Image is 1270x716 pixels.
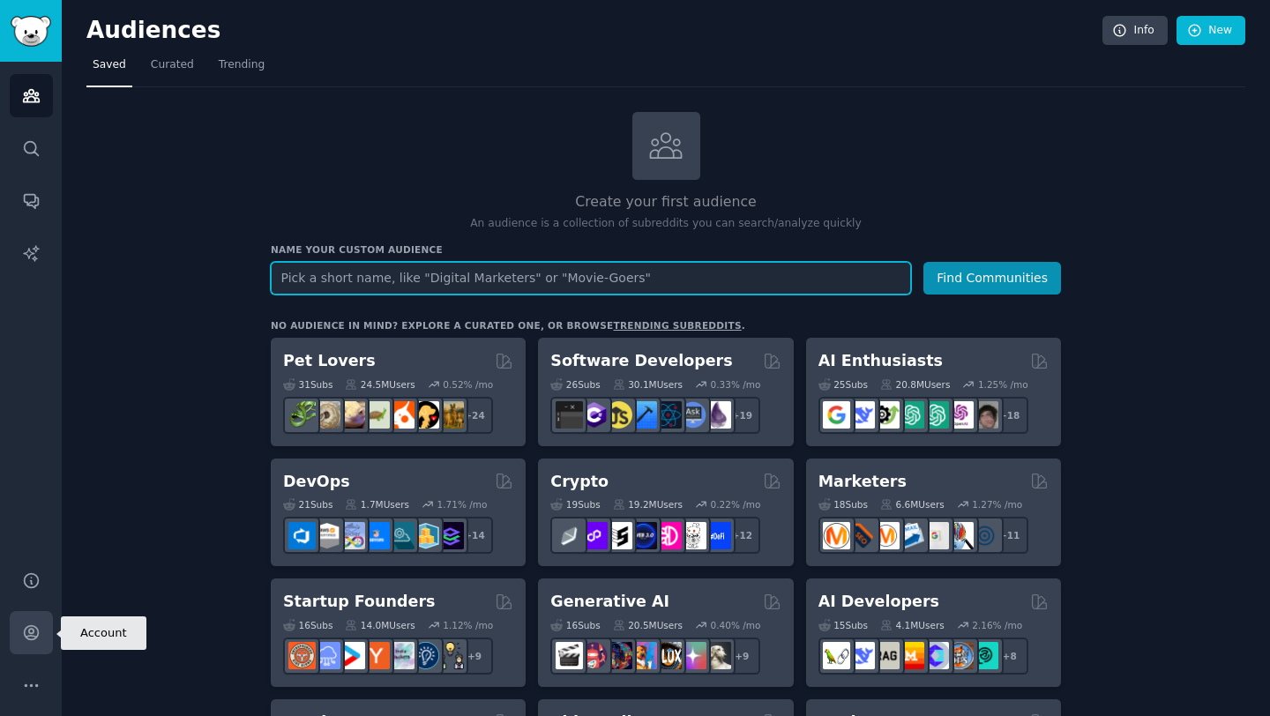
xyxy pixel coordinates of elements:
img: DreamBooth [704,642,731,669]
img: platformengineering [387,522,415,549]
img: PetAdvice [412,401,439,429]
div: 0.22 % /mo [711,498,761,511]
h2: Create your first audience [271,191,1061,213]
img: OpenAIDev [946,401,974,429]
img: AItoolsCatalog [872,401,900,429]
div: 26 Sub s [550,378,600,391]
a: Saved [86,51,132,87]
img: ballpython [313,401,340,429]
img: PlatformEngineers [437,522,464,549]
img: dogbreed [437,401,464,429]
a: trending subreddits [613,320,741,331]
img: 0xPolygon [580,522,608,549]
img: GoogleGeminiAI [823,401,850,429]
img: web3 [630,522,657,549]
div: 25 Sub s [818,378,868,391]
img: Entrepreneurship [412,642,439,669]
img: OpenSourceAI [922,642,949,669]
span: Curated [151,57,194,73]
img: FluxAI [654,642,682,669]
h2: Pet Lovers [283,350,376,372]
img: defiblockchain [654,522,682,549]
div: 31 Sub s [283,378,332,391]
div: 4.1M Users [880,619,945,631]
img: GummySearch logo [11,16,51,47]
img: MistralAI [897,642,924,669]
h2: Software Developers [550,350,732,372]
img: ycombinator [362,642,390,669]
img: DeepSeek [848,642,875,669]
div: 1.71 % /mo [437,498,488,511]
img: content_marketing [823,522,850,549]
img: learnjavascript [605,401,632,429]
img: dalle2 [580,642,608,669]
div: + 9 [723,638,760,675]
a: New [1177,16,1245,46]
img: MarketingResearch [946,522,974,549]
h2: Crypto [550,471,609,493]
img: ethfinance [556,522,583,549]
img: reactnative [654,401,682,429]
h2: DevOps [283,471,350,493]
div: 6.6M Users [880,498,945,511]
img: bigseo [848,522,875,549]
img: ethstaker [605,522,632,549]
div: + 12 [723,517,760,554]
div: 0.52 % /mo [443,378,493,391]
img: EntrepreneurRideAlong [288,642,316,669]
a: Trending [213,51,271,87]
div: 20.5M Users [613,619,683,631]
div: 2.16 % /mo [972,619,1022,631]
div: 15 Sub s [818,619,868,631]
div: 0.33 % /mo [711,378,761,391]
img: SaaS [313,642,340,669]
h2: Startup Founders [283,591,435,613]
div: 0.40 % /mo [711,619,761,631]
img: AskComputerScience [679,401,706,429]
div: 16 Sub s [283,619,332,631]
img: starryai [679,642,706,669]
img: OnlineMarketing [971,522,998,549]
img: leopardgeckos [338,401,365,429]
img: startup [338,642,365,669]
span: Saved [93,57,126,73]
div: 24.5M Users [345,378,415,391]
img: iOSProgramming [630,401,657,429]
img: DeepSeek [848,401,875,429]
div: 1.25 % /mo [978,378,1028,391]
button: Find Communities [923,262,1061,295]
img: software [556,401,583,429]
img: defi_ [704,522,731,549]
img: chatgpt_prompts_ [922,401,949,429]
h2: AI Developers [818,591,939,613]
div: + 11 [991,517,1028,554]
img: sdforall [630,642,657,669]
img: Rag [872,642,900,669]
img: elixir [704,401,731,429]
div: + 8 [991,638,1028,675]
a: Info [1102,16,1168,46]
h2: Generative AI [550,591,669,613]
img: llmops [946,642,974,669]
div: 30.1M Users [613,378,683,391]
input: Pick a short name, like "Digital Marketers" or "Movie-Goers" [271,262,911,295]
img: AWS_Certified_Experts [313,522,340,549]
div: + 19 [723,397,760,434]
img: LangChain [823,642,850,669]
img: growmybusiness [437,642,464,669]
div: 21 Sub s [283,498,332,511]
h3: Name your custom audience [271,243,1061,256]
img: AskMarketing [872,522,900,549]
img: AIDevelopersSociety [971,642,998,669]
img: googleads [922,522,949,549]
div: 16 Sub s [550,619,600,631]
h2: Audiences [86,17,1102,45]
img: DevOpsLinks [362,522,390,549]
div: + 18 [991,397,1028,434]
img: herpetology [288,401,316,429]
div: No audience in mind? Explore a curated one, or browse . [271,319,745,332]
div: 14.0M Users [345,619,415,631]
div: 19 Sub s [550,498,600,511]
a: Curated [145,51,200,87]
div: 1.27 % /mo [972,498,1022,511]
